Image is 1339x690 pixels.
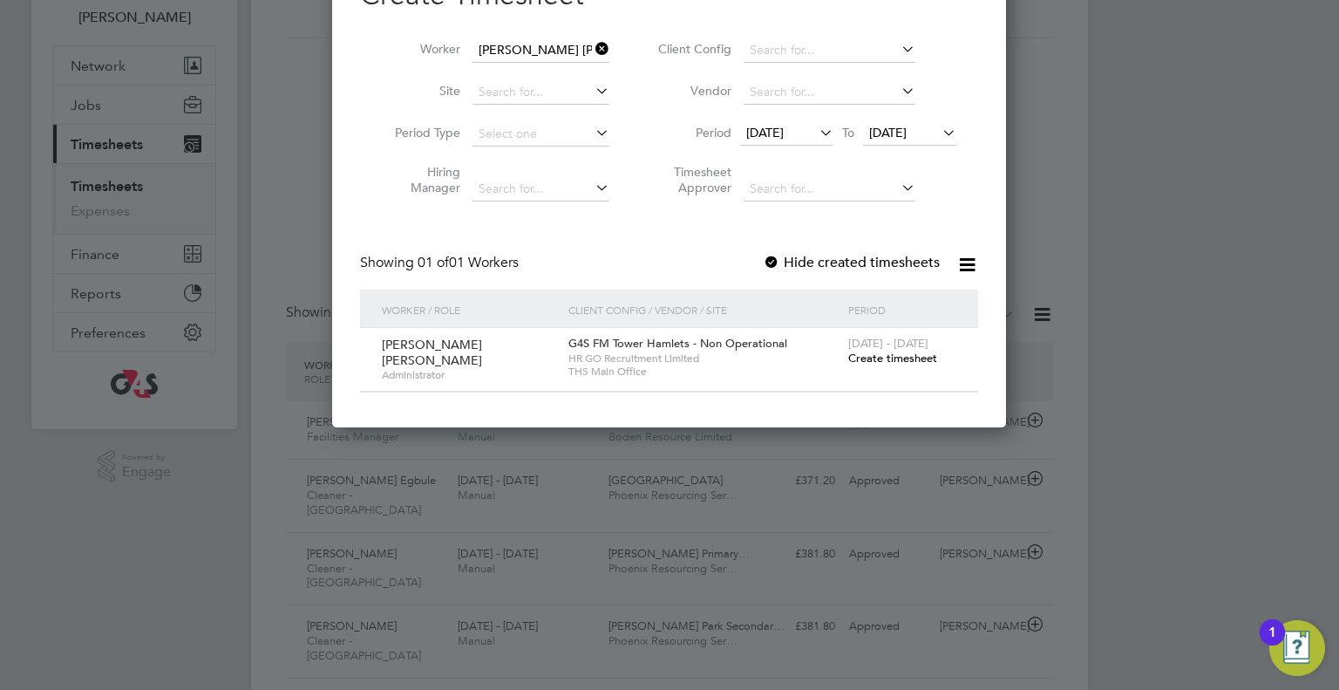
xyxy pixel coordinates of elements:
span: To [837,121,860,144]
span: 01 Workers [418,254,519,271]
input: Search for... [472,177,609,202]
div: Showing [360,254,522,272]
input: Search for... [472,38,609,63]
label: Period Type [382,125,460,140]
span: [DATE] [869,125,907,140]
span: [PERSON_NAME] [PERSON_NAME] [382,337,482,368]
span: Create timesheet [848,351,937,365]
input: Search for... [744,177,915,202]
button: Open Resource Center, 1 new notification [1269,620,1325,676]
span: [DATE] [746,125,784,140]
span: [DATE] - [DATE] [848,336,928,351]
label: Hiring Manager [382,164,460,195]
label: Timesheet Approver [653,164,731,195]
label: Hide created timesheets [763,254,940,271]
label: Client Config [653,41,731,57]
label: Vendor [653,83,731,99]
input: Search for... [744,38,915,63]
div: Period [844,290,961,330]
span: HR GO Recruitment Limited [568,352,839,365]
input: Search for... [744,80,915,105]
span: 01 of [418,254,449,271]
input: Search for... [472,80,609,105]
span: Administrator [382,368,555,382]
label: Worker [382,41,460,57]
label: Period [653,125,731,140]
div: 1 [1268,632,1276,655]
div: Worker / Role [377,290,564,330]
input: Select one [472,122,609,147]
span: THS Main Office [568,365,839,379]
label: Site [382,83,460,99]
div: Client Config / Vendor / Site [564,290,844,330]
span: G4S FM Tower Hamlets - Non Operational [568,336,787,351]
